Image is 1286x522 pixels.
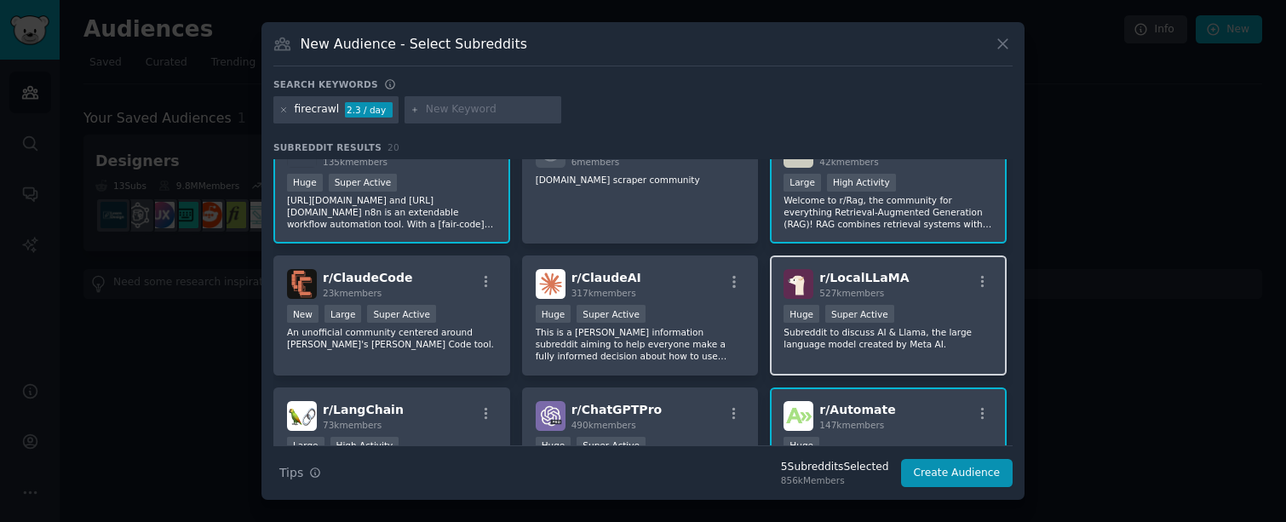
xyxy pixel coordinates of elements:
p: An unofficial community centered around [PERSON_NAME]'s [PERSON_NAME] Code tool. [287,326,497,350]
span: Subreddit Results [273,141,382,153]
div: Large [324,305,362,323]
img: ClaudeAI [536,269,565,299]
div: Huge [287,174,323,192]
span: 317k members [571,288,636,298]
span: 135k members [323,157,388,167]
img: ChatGPTPro [536,401,565,431]
div: Huge [536,305,571,323]
div: Large [287,437,324,455]
img: Automate [784,401,813,431]
span: 42k members [819,157,878,167]
img: LangChain [287,401,317,431]
span: r/ LangChain [323,403,404,416]
button: Create Audience [901,459,1013,488]
div: 856k Members [781,474,889,486]
div: 2.3 / day [345,102,393,118]
span: 527k members [819,288,884,298]
div: Super Active [577,437,646,455]
input: New Keyword [426,102,555,118]
span: 73k members [323,420,382,430]
span: 23k members [323,288,382,298]
span: r/ ClaudeCode [323,271,412,284]
img: LocalLLaMA [784,269,813,299]
span: r/ Automate [819,403,895,416]
span: 490k members [571,420,636,430]
button: Tips [273,458,327,488]
p: This is a [PERSON_NAME] information subreddit aiming to help everyone make a fully informed decis... [536,326,745,362]
div: Large [784,174,821,192]
div: Huge [784,305,819,323]
p: Subreddit to discuss AI & Llama, the large language model created by Meta AI. [784,326,993,350]
div: Huge [536,437,571,455]
p: [URL][DOMAIN_NAME] and [URL][DOMAIN_NAME] n8n is an extendable workflow automation tool. With a [... [287,194,497,230]
span: r/ ChatGPTPro [571,403,663,416]
div: firecrawl [295,102,340,118]
span: r/ ClaudeAI [571,271,641,284]
div: Huge [784,437,819,455]
div: Super Active [825,305,894,323]
span: 20 [388,142,399,152]
h3: Search keywords [273,78,378,90]
span: 147k members [819,420,884,430]
h3: New Audience - Select Subreddits [301,35,527,53]
span: 6 members [571,157,620,167]
span: r/ LocalLLaMA [819,271,909,284]
p: Welcome to r/Rag, the community for everything Retrieval-Augmented Generation (RAG)! RAG combines... [784,194,993,230]
img: ClaudeCode [287,269,317,299]
div: High Activity [330,437,399,455]
div: Super Active [577,305,646,323]
div: 5 Subreddit s Selected [781,460,889,475]
div: Super Active [367,305,436,323]
div: Super Active [329,174,398,192]
span: Tips [279,464,303,482]
div: High Activity [827,174,896,192]
p: [DOMAIN_NAME] scraper community [536,174,745,186]
div: New [287,305,319,323]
